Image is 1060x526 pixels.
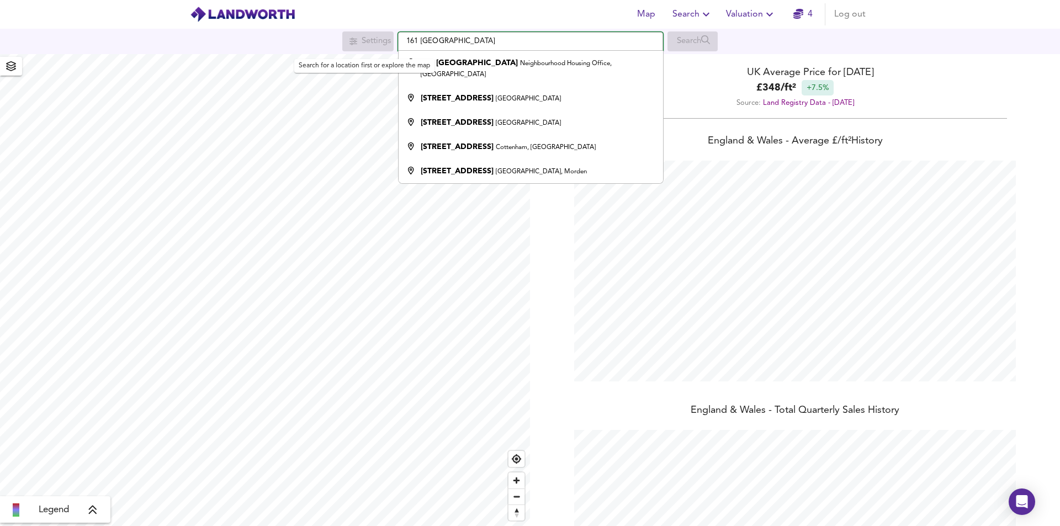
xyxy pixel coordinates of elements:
[530,403,1060,419] div: England & Wales - Total Quarterly Sales History
[530,65,1060,80] div: UK Average Price for [DATE]
[722,3,781,25] button: Valuation
[668,3,717,25] button: Search
[508,488,524,504] button: Zoom out
[496,144,596,151] small: Cottenham, [GEOGRAPHIC_DATA]
[834,7,866,22] span: Log out
[530,95,1060,110] div: Source:
[785,3,820,25] button: 4
[496,120,561,126] small: [GEOGRAPHIC_DATA]
[421,94,494,102] strong: [STREET_ADDRESS]
[726,7,776,22] span: Valuation
[802,80,834,95] div: +7.5%
[421,167,494,175] strong: [STREET_ADDRESS]
[421,119,494,126] strong: [STREET_ADDRESS]
[508,504,524,520] button: Reset bearing to north
[190,6,295,23] img: logo
[633,7,659,22] span: Map
[667,31,718,51] div: Search for a location first or explore the map
[508,451,524,467] button: Find my location
[1009,488,1035,515] div: Open Intercom Messenger
[398,32,663,51] input: Enter a location...
[508,472,524,488] button: Zoom in
[793,7,813,22] a: 4
[421,59,518,67] strong: 161 [GEOGRAPHIC_DATA]
[830,3,870,25] button: Log out
[763,99,854,107] a: Land Registry Data - [DATE]
[756,81,796,95] b: £ 348 / ft²
[39,503,69,517] span: Legend
[496,168,587,175] small: [GEOGRAPHIC_DATA], Morden
[496,95,561,102] small: [GEOGRAPHIC_DATA]
[421,143,494,151] strong: [STREET_ADDRESS]
[530,134,1060,150] div: England & Wales - Average £/ ft² History
[628,3,664,25] button: Map
[672,7,713,22] span: Search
